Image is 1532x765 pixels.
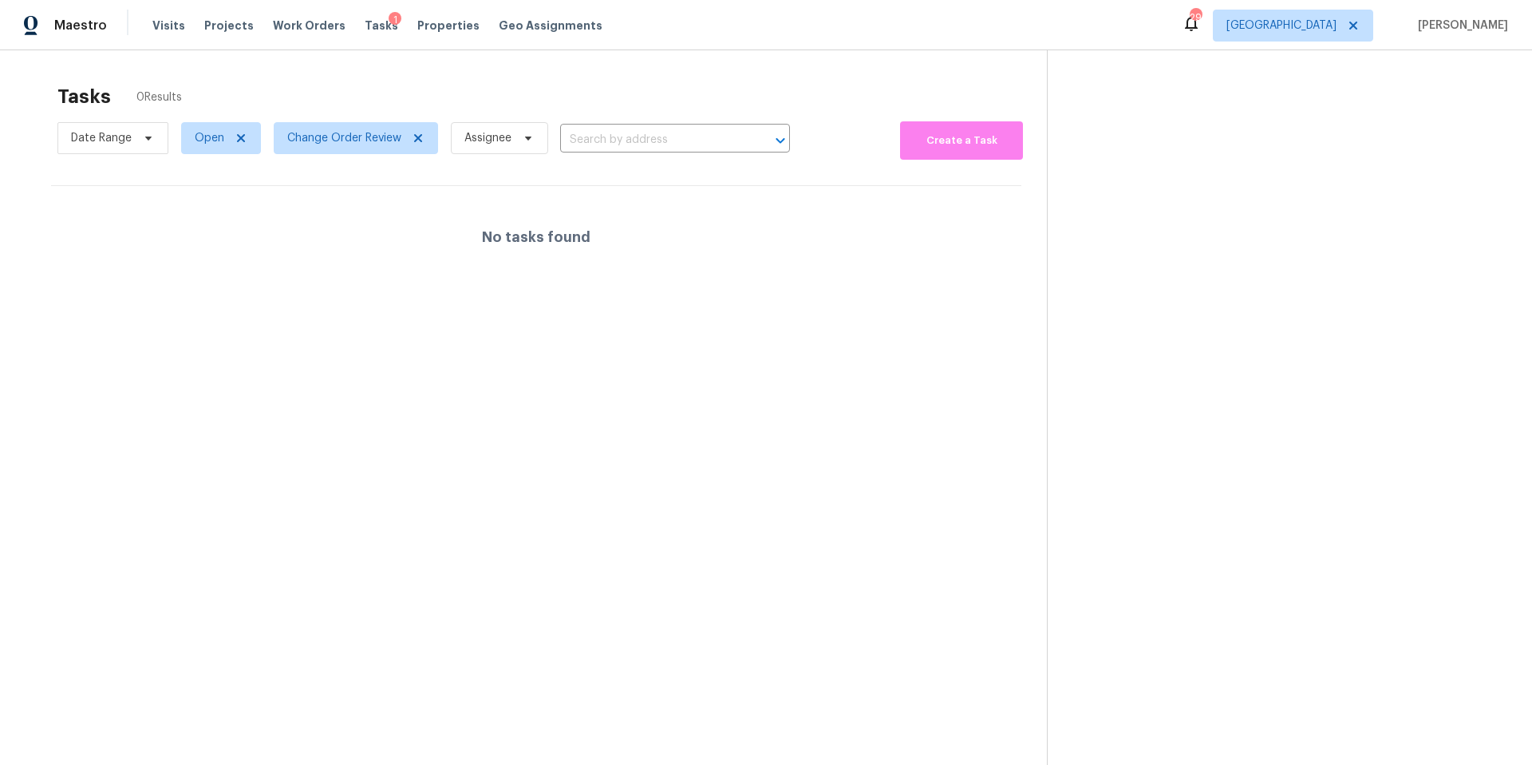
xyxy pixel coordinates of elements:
[560,128,745,153] input: Search by address
[417,18,480,34] span: Properties
[71,130,132,146] span: Date Range
[152,18,185,34] span: Visits
[464,130,511,146] span: Assignee
[769,129,792,152] button: Open
[273,18,345,34] span: Work Orders
[54,18,107,34] span: Maestro
[499,18,602,34] span: Geo Assignments
[1226,18,1337,34] span: [GEOGRAPHIC_DATA]
[195,130,224,146] span: Open
[1190,10,1201,26] div: 29
[389,12,401,28] div: 1
[908,132,1015,150] span: Create a Task
[57,89,111,105] h2: Tasks
[136,89,182,105] span: 0 Results
[365,20,398,31] span: Tasks
[482,229,590,245] h4: No tasks found
[287,130,401,146] span: Change Order Review
[204,18,254,34] span: Projects
[900,121,1023,160] button: Create a Task
[1412,18,1508,34] span: [PERSON_NAME]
